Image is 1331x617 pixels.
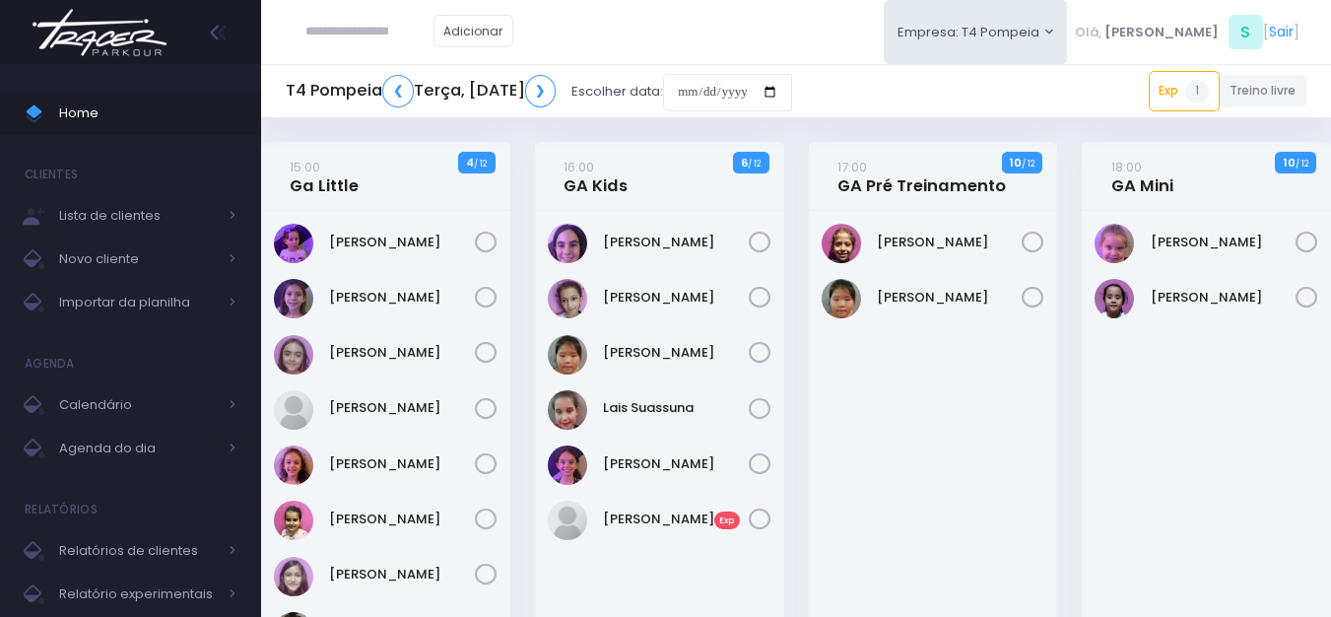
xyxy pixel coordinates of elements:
[548,390,587,430] img: Lais Suassuna
[714,512,740,529] span: Exp
[1095,279,1134,318] img: Laura Lopes Rodrigues
[1075,23,1101,42] span: Olá,
[382,75,414,107] a: ❮
[603,343,749,363] a: [PERSON_NAME]
[25,490,98,529] h4: Relatórios
[59,203,217,229] span: Lista de clientes
[329,565,475,584] a: [PERSON_NAME]
[25,344,75,383] h4: Agenda
[25,155,78,194] h4: Clientes
[822,279,861,318] img: Júlia Ayumi Tiba
[603,288,749,308] a: [PERSON_NAME]
[274,501,313,540] img: Nicole Esteves Fabri
[748,158,761,170] small: / 12
[1067,10,1306,54] div: [ ]
[274,335,313,375] img: Eloah Meneguim Tenorio
[548,501,587,540] img: Manuela Bianchi Vieira de Moraes
[274,279,313,318] img: Antonella Zappa Marques
[1296,158,1308,170] small: / 12
[877,233,1023,252] a: [PERSON_NAME]
[59,582,217,607] span: Relatório experimentais
[741,155,748,171] strong: 6
[59,538,217,564] span: Relatórios de clientes
[548,335,587,375] img: Júlia Ayumi Tiba
[1220,75,1307,107] a: Treino livre
[466,155,474,171] strong: 4
[603,233,749,252] a: [PERSON_NAME]
[564,158,594,176] small: 16:00
[877,288,1023,308] a: [PERSON_NAME]
[1284,155,1296,171] strong: 10
[548,279,587,318] img: Ivy Miki Miessa Guadanuci
[59,101,236,126] span: Home
[1111,157,1173,196] a: 18:00GA Mini
[525,75,557,107] a: ❯
[274,390,313,430] img: Júlia Meneguim Merlo
[1185,80,1209,103] span: 1
[329,233,475,252] a: [PERSON_NAME]
[548,224,587,263] img: Antonella Rossi Paes Previtalli
[564,157,628,196] a: 16:00GA Kids
[1151,233,1297,252] a: [PERSON_NAME]
[286,75,556,107] h5: T4 Pompeia Terça, [DATE]
[1151,288,1297,308] a: [PERSON_NAME]
[1095,224,1134,263] img: Bella Mandelli
[1149,71,1220,110] a: Exp1
[603,398,749,418] a: Lais Suassuna
[274,446,313,485] img: Laura da Silva Gueroni
[603,454,749,474] a: [PERSON_NAME]
[329,288,475,308] a: [PERSON_NAME]
[1229,15,1263,49] span: S
[274,224,313,263] img: Alice Mattos
[274,557,313,596] img: Olívia Marconato Pizzo
[822,224,861,263] img: Julia Gomes
[433,15,514,47] a: Adicionar
[474,158,487,170] small: / 12
[837,158,867,176] small: 17:00
[837,157,1006,196] a: 17:00GA Pré Treinamento
[1111,158,1142,176] small: 18:00
[59,290,217,315] span: Importar da planilha
[329,343,475,363] a: [PERSON_NAME]
[603,510,749,529] a: [PERSON_NAME]Exp
[59,392,217,418] span: Calendário
[290,158,320,176] small: 15:00
[1010,155,1022,171] strong: 10
[59,246,217,272] span: Novo cliente
[1269,22,1294,42] a: Sair
[290,157,359,196] a: 15:00Ga Little
[1104,23,1219,42] span: [PERSON_NAME]
[59,436,217,461] span: Agenda do dia
[329,510,475,529] a: [PERSON_NAME]
[548,446,587,485] img: Lara Souza
[329,454,475,474] a: [PERSON_NAME]
[329,398,475,418] a: [PERSON_NAME]
[286,69,792,114] div: Escolher data:
[1022,158,1034,170] small: / 12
